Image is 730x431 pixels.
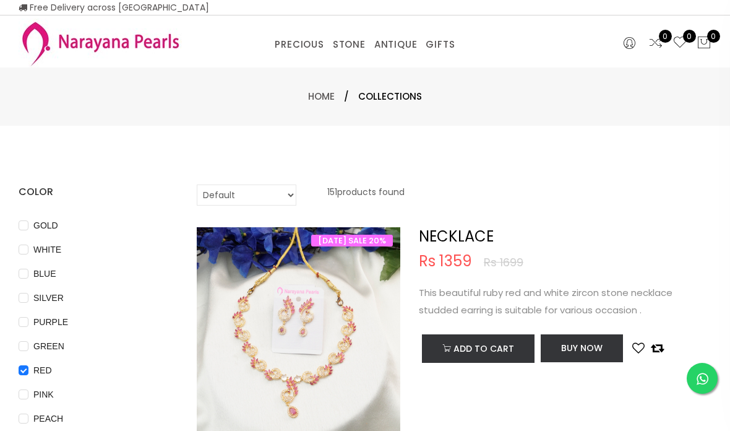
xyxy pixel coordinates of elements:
span: SILVER [28,291,69,305]
a: Home [308,90,335,103]
span: 0 [683,30,696,43]
button: Add to wishlist [632,341,645,355]
span: PURPLE [28,315,73,329]
a: STONE [333,35,366,54]
span: Free Delivery across [GEOGRAPHIC_DATA] [19,1,209,14]
a: PRECIOUS [275,35,324,54]
span: RED [28,364,57,377]
button: Add to cart [422,334,535,363]
span: GREEN [28,339,69,353]
span: BLUE [28,267,61,281]
span: 0 [707,30,720,43]
button: Buy Now [541,334,623,362]
a: ANTIQUE [374,35,418,54]
a: NECKLACE [419,226,494,246]
span: GOLD [28,219,63,232]
span: PINK [28,388,59,401]
a: 0 [672,35,687,51]
span: Rs 1359 [419,254,472,269]
a: 0 [648,35,663,51]
p: This beautiful ruby red and white zircon stone necklace studded earring is suitable for various o... [419,284,711,319]
span: PEACH [28,412,68,425]
span: / [344,89,349,104]
p: 151 products found [327,185,405,206]
span: Collections [358,89,422,104]
span: 0 [659,30,672,43]
span: Rs 1699 [484,257,523,268]
h4: COLOR [19,185,178,199]
button: 0 [697,35,711,51]
span: WHITE [28,243,66,256]
a: GIFTS [426,35,455,54]
button: Add to compare [651,341,664,355]
span: [DATE] SALE 20% [311,235,393,246]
